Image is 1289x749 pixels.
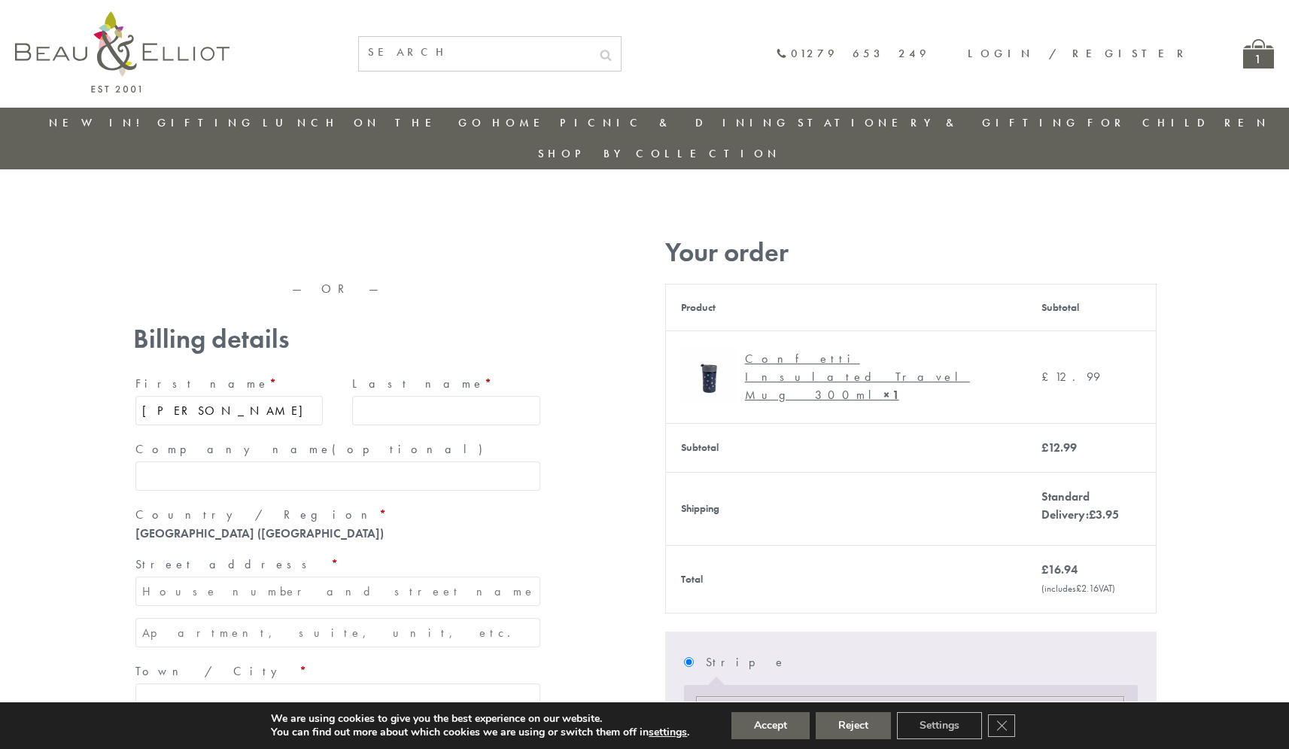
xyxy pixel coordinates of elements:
a: 1 [1243,39,1274,69]
a: New in! [49,115,150,130]
span: £ [1089,507,1096,522]
a: Gifting [157,115,255,130]
small: (includes VAT) [1041,582,1115,595]
bdi: 3.95 [1089,507,1119,522]
label: Country / Region [135,503,540,527]
span: £ [1076,582,1081,595]
a: Shop by collection [538,146,781,161]
bdi: 12.99 [1041,440,1077,455]
span: £ [1041,562,1048,577]
a: Stationery & Gifting [798,115,1080,130]
button: Close GDPR Cookie Banner [988,714,1015,737]
iframe: Secure express checkout frame [339,231,546,267]
h3: Your order [665,237,1157,268]
div: Confetti Insulated Travel Mug 300ml [745,350,1000,404]
p: You can find out more about which cookies we are using or switch them off in . [271,726,689,739]
a: Lunch On The Go [263,115,485,130]
iframe: Secure express checkout frame [130,231,337,267]
a: Picnic & Dining [560,115,790,130]
input: House number and street name [135,577,540,606]
img: logo [15,11,230,93]
strong: [GEOGRAPHIC_DATA] ([GEOGRAPHIC_DATA]) [135,525,384,541]
label: First name [135,372,324,396]
button: Settings [897,712,982,739]
a: 01279 653 249 [776,47,930,60]
p: We are using cookies to give you the best experience on our website. [271,712,689,726]
input: SEARCH [359,37,591,68]
img: Confetti Insulated Travel Mug 350ml [681,346,737,403]
label: Standard Delivery: [1041,489,1119,522]
th: Total [665,545,1026,613]
bdi: 12.99 [1041,369,1100,385]
label: Last name [352,372,540,396]
button: Reject [816,712,891,739]
strong: × 1 [883,387,899,403]
bdi: 16.94 [1041,562,1078,577]
th: Shipping [665,472,1026,545]
a: For Children [1087,115,1270,130]
span: £ [1041,369,1055,385]
a: Confetti Insulated Travel Mug 350ml Confetti Insulated Travel Mug 300ml× 1 [681,346,1011,408]
a: Home [492,115,552,130]
label: Company name [135,437,540,461]
button: settings [649,726,687,739]
h3: Billing details [133,324,543,355]
th: Subtotal [665,423,1026,472]
span: (optional) [332,441,491,457]
button: Accept [731,712,810,739]
span: 2.16 [1076,582,1099,595]
label: Street address [135,553,540,577]
p: — OR — [133,282,543,296]
label: Stripe [706,650,1137,674]
label: Town / City [135,659,540,684]
span: £ [1041,440,1048,455]
th: Subtotal [1026,284,1156,330]
a: Login / Register [968,46,1190,61]
input: Apartment, suite, unit, etc. (optional) [135,618,540,647]
th: Product [665,284,1026,330]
